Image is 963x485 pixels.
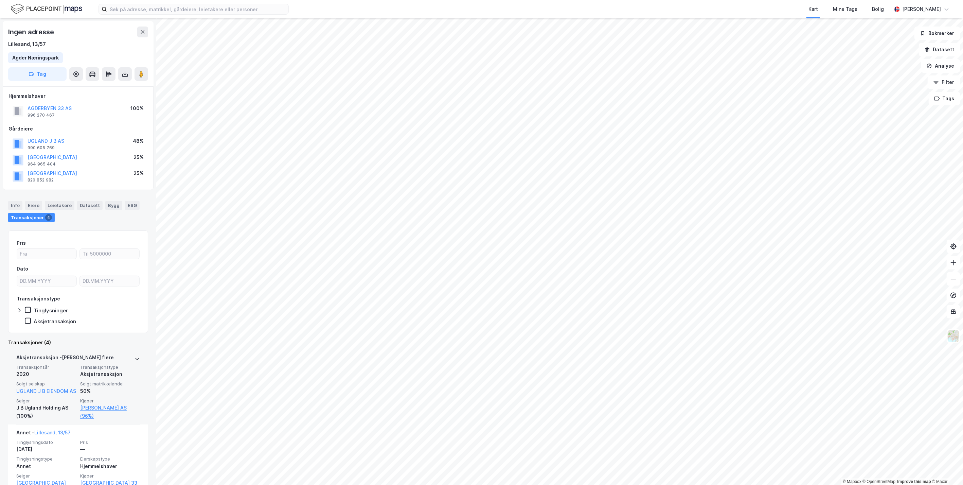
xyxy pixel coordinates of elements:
[28,177,54,183] div: 820 852 982
[16,381,76,387] span: Solgt selskap
[8,339,148,347] div: Transaksjoner (4)
[34,430,71,435] a: Lillesand, 13/57
[80,445,140,453] div: —
[16,429,71,439] div: Annet -
[77,201,103,210] div: Datasett
[843,479,861,484] a: Mapbox
[8,40,46,48] div: Lillesand, 13/57
[80,370,140,378] div: Aksjetransaksjon
[133,169,144,177] div: 25%
[34,307,68,314] div: Tinglysninger
[897,479,931,484] a: Improve this map
[872,5,884,13] div: Bolig
[833,5,857,13] div: Mine Tags
[8,201,22,210] div: Info
[45,214,52,221] div: 4
[80,462,140,470] div: Hjemmelshaver
[16,364,76,370] span: Transaksjonsår
[80,249,139,259] input: Til 5000000
[16,462,76,470] div: Annet
[11,3,82,15] img: logo.f888ab2527a4732fd821a326f86c7f29.svg
[16,445,76,453] div: [DATE]
[28,161,56,167] div: 964 965 404
[80,276,139,286] input: DD.MM.YYYY
[929,92,960,105] button: Tags
[12,54,59,62] div: Agder Næringspark
[80,439,140,445] span: Pris
[17,265,28,273] div: Dato
[8,125,148,133] div: Gårdeiere
[863,479,896,484] a: OpenStreetMap
[80,404,140,420] a: [PERSON_NAME] AS (96%)
[80,364,140,370] span: Transaksjonstype
[80,398,140,404] span: Kjøper
[25,201,42,210] div: Eiere
[17,249,76,259] input: Fra
[17,239,26,247] div: Pris
[8,27,55,37] div: Ingen adresse
[16,398,76,404] span: Selger
[80,387,140,395] div: 50%
[133,153,144,161] div: 25%
[928,75,960,89] button: Filter
[16,370,76,378] div: 2020
[8,92,148,100] div: Hjemmelshaver
[105,201,122,210] div: Bygg
[34,318,76,325] div: Aksjetransaksjon
[8,213,55,222] div: Transaksjoner
[17,276,76,286] input: DD.MM.YYYY
[17,295,60,303] div: Transaksjonstype
[16,439,76,445] span: Tinglysningsdato
[133,137,144,145] div: 48%
[28,112,55,118] div: 996 270 467
[16,456,76,462] span: Tinglysningstype
[28,145,55,151] div: 990 605 769
[914,27,960,40] button: Bokmerker
[16,353,114,364] div: Aksjetransaksjon - [PERSON_NAME] flere
[130,104,144,112] div: 100%
[808,5,818,13] div: Kart
[16,388,76,394] a: UGLAND J B EIENDOM AS
[80,381,140,387] span: Solgt matrikkelandel
[919,43,960,56] button: Datasett
[929,452,963,485] div: Kontrollprogram for chat
[80,473,140,479] span: Kjøper
[921,59,960,73] button: Analyse
[45,201,74,210] div: Leietakere
[929,452,963,485] iframe: Chat Widget
[8,67,67,81] button: Tag
[125,201,140,210] div: ESG
[80,456,140,462] span: Eierskapstype
[16,473,76,479] span: Selger
[947,330,960,343] img: Z
[16,404,76,420] div: J B Ugland Holding AS (100%)
[903,5,941,13] div: [PERSON_NAME]
[107,4,288,14] input: Søk på adresse, matrikkel, gårdeiere, leietakere eller personer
